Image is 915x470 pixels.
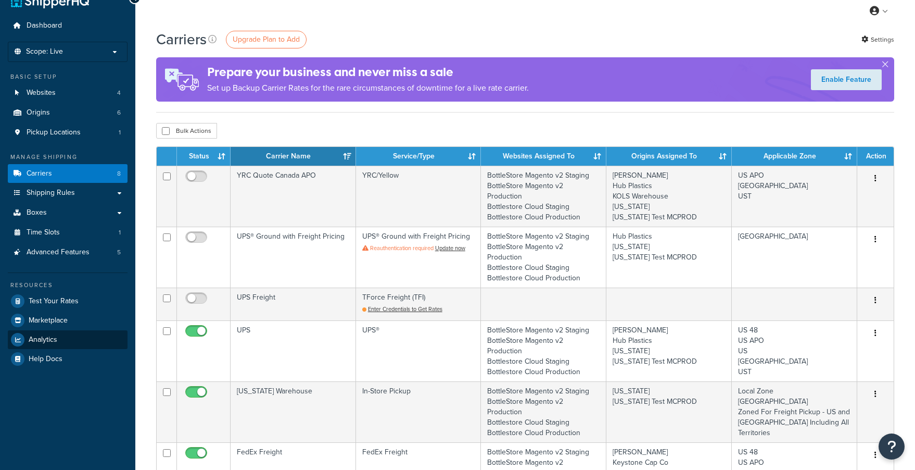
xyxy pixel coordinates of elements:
[231,381,356,442] td: [US_STATE] Warehouse
[356,320,481,381] td: UPS®
[362,305,442,313] a: Enter Credentials to Get Rates
[27,89,56,97] span: Websites
[117,248,121,257] span: 5
[27,128,81,137] span: Pickup Locations
[8,350,128,368] a: Help Docs
[368,305,442,313] span: Enter Credentials to Get Rates
[27,169,52,178] span: Carriers
[8,103,128,122] li: Origins
[732,147,857,166] th: Applicable Zone: activate to sort column ascending
[226,31,307,48] a: Upgrade Plan to Add
[481,147,606,166] th: Websites Assigned To: activate to sort column ascending
[8,72,128,81] div: Basic Setup
[811,69,882,90] a: Enable Feature
[606,227,732,288] td: Hub Plastics [US_STATE] [US_STATE] Test MCPROD
[8,164,128,183] li: Carriers
[8,292,128,311] a: Test Your Rates
[231,147,356,166] th: Carrier Name: activate to sort column ascending
[27,208,47,217] span: Boxes
[8,330,128,349] a: Analytics
[231,227,356,288] td: UPS® Ground with Freight Pricing
[8,83,128,103] li: Websites
[231,288,356,320] td: UPS Freight
[231,320,356,381] td: UPS
[356,381,481,442] td: In-Store Pickup
[27,228,60,237] span: Time Slots
[356,227,481,288] td: UPS® Ground with Freight Pricing
[435,244,465,252] a: Update now
[8,311,128,330] a: Marketplace
[879,434,905,460] button: Open Resource Center
[233,34,300,45] span: Upgrade Plan to Add
[119,128,121,137] span: 1
[8,203,128,222] a: Boxes
[29,297,79,306] span: Test Your Rates
[732,166,857,227] td: US APO [GEOGRAPHIC_DATA] UST
[29,355,62,364] span: Help Docs
[207,64,529,81] h4: Prepare your business and never miss a sale
[177,147,231,166] th: Status: activate to sort column ascending
[356,166,481,227] td: YRC/Yellow
[481,227,606,288] td: BottleStore Magento v2 Staging BottleStore Magento v2 Production Bottlestore Cloud Staging Bottle...
[207,81,529,95] p: Set up Backup Carrier Rates for the rare circumstances of downtime for a live rate carrier.
[8,83,128,103] a: Websites 4
[8,223,128,242] a: Time Slots 1
[27,189,75,197] span: Shipping Rules
[732,320,857,381] td: US 48 US APO US [GEOGRAPHIC_DATA] UST
[857,147,894,166] th: Action
[156,123,217,139] button: Bulk Actions
[481,381,606,442] td: BottleStore Magento v2 Staging BottleStore Magento v2 Production Bottlestore Cloud Staging Bottle...
[117,89,121,97] span: 4
[8,183,128,203] a: Shipping Rules
[8,153,128,162] div: Manage Shipping
[370,244,434,252] span: Reauthentication required
[119,228,121,237] span: 1
[606,381,732,442] td: [US_STATE] [US_STATE] Test MCPROD
[732,381,857,442] td: Local Zone [GEOGRAPHIC_DATA] Zoned For Freight Pickup - US and [GEOGRAPHIC_DATA] Including All Te...
[8,243,128,262] a: Advanced Features 5
[481,320,606,381] td: BottleStore Magento v2 Staging BottleStore Magento v2 Production Bottlestore Cloud Staging Bottle...
[861,32,894,47] a: Settings
[8,16,128,35] a: Dashboard
[156,57,207,102] img: ad-rules-rateshop-fe6ec290ccb7230408bd80ed9643f0289d75e0ffd9eb532fc0e269fcd187b520.png
[8,123,128,142] li: Pickup Locations
[606,320,732,381] td: [PERSON_NAME] Hub Plastics [US_STATE] [US_STATE] Test MCPROD
[8,103,128,122] a: Origins 6
[8,243,128,262] li: Advanced Features
[481,166,606,227] td: BottleStore Magento v2 Staging BottleStore Magento v2 Production Bottlestore Cloud Staging Bottle...
[732,227,857,288] td: [GEOGRAPHIC_DATA]
[29,336,57,344] span: Analytics
[8,223,128,242] li: Time Slots
[117,108,121,117] span: 6
[356,147,481,166] th: Service/Type: activate to sort column ascending
[231,166,356,227] td: YRC Quote Canada APO
[117,169,121,178] span: 8
[27,21,62,30] span: Dashboard
[8,164,128,183] a: Carriers 8
[26,47,63,56] span: Scope: Live
[606,147,732,166] th: Origins Assigned To: activate to sort column ascending
[27,248,90,257] span: Advanced Features
[356,288,481,320] td: TForce Freight (TFI)
[8,281,128,290] div: Resources
[8,123,128,142] a: Pickup Locations 1
[606,166,732,227] td: [PERSON_NAME] Hub Plastics KOLS Warehouse [US_STATE] [US_STATE] Test MCPROD
[156,29,207,50] h1: Carriers
[27,108,50,117] span: Origins
[29,316,68,325] span: Marketplace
